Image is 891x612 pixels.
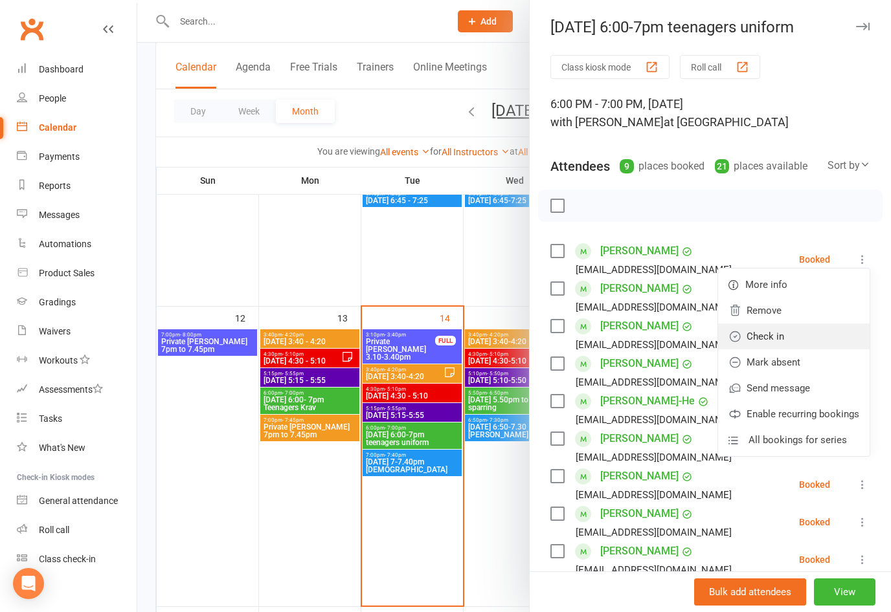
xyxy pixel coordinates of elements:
a: Waivers [17,317,137,346]
a: Dashboard [17,55,137,84]
div: places booked [620,157,705,175]
a: Reports [17,171,137,201]
button: Class kiosk mode [550,55,670,79]
div: places available [715,157,807,175]
div: [EMAIL_ADDRESS][DOMAIN_NAME] [576,486,732,503]
div: Reports [39,180,71,191]
div: Workouts [39,355,78,366]
div: [EMAIL_ADDRESS][DOMAIN_NAME] [576,562,732,578]
div: People [39,93,66,104]
a: Clubworx [16,13,48,45]
button: Roll call [680,55,760,79]
div: Open Intercom Messenger [13,568,44,599]
div: [EMAIL_ADDRESS][DOMAIN_NAME] [576,524,732,541]
div: [EMAIL_ADDRESS][DOMAIN_NAME] [576,374,732,391]
span: All bookings for series [749,432,847,448]
div: Calendar [39,122,76,133]
a: Enable recurring bookings [718,401,870,427]
span: More info [745,277,787,292]
div: [EMAIL_ADDRESS][DOMAIN_NAME] [576,261,732,278]
div: Booked [799,518,830,527]
a: People [17,84,137,113]
div: Sort by [828,157,870,174]
div: Payments [39,151,80,162]
a: Mark absent [718,349,870,375]
div: [EMAIL_ADDRESS][DOMAIN_NAME] [576,336,732,353]
a: [PERSON_NAME] [600,316,679,336]
a: Product Sales [17,259,137,288]
button: Bulk add attendees [694,578,806,606]
div: Dashboard [39,64,84,74]
a: [PERSON_NAME] [600,241,679,261]
a: [PERSON_NAME] [600,428,679,449]
div: Product Sales [39,268,95,278]
div: Gradings [39,297,76,307]
a: Remove [718,298,870,323]
a: Tasks [17,404,137,433]
div: [EMAIL_ADDRESS][DOMAIN_NAME] [576,449,732,466]
div: Booked [799,480,830,489]
a: Assessments [17,375,137,404]
div: Messages [39,210,80,220]
a: [PERSON_NAME] [600,466,679,486]
a: What's New [17,433,137,463]
a: [PERSON_NAME] [600,353,679,374]
a: Send message [718,375,870,401]
div: 9 [620,159,634,173]
a: Messages [17,201,137,230]
a: General attendance kiosk mode [17,486,137,516]
div: General attendance [39,496,118,506]
div: Roll call [39,525,69,535]
a: [PERSON_NAME] [600,278,679,299]
div: Booked [799,255,830,264]
div: Tasks [39,413,62,424]
a: Class kiosk mode [17,545,137,574]
a: [PERSON_NAME]-He [600,391,695,411]
div: Attendees [550,157,610,175]
div: Assessments [39,384,103,395]
div: [DATE] 6:00-7pm teenagers uniform [530,18,891,36]
div: Waivers [39,326,71,336]
a: [PERSON_NAME] [600,541,679,562]
a: Automations [17,230,137,259]
a: Calendar [17,113,137,142]
button: View [814,578,875,606]
div: [EMAIL_ADDRESS][DOMAIN_NAME] [576,299,732,316]
a: Gradings [17,288,137,317]
a: [PERSON_NAME] [600,503,679,524]
div: [EMAIL_ADDRESS][DOMAIN_NAME] [576,411,732,428]
a: Check in [718,323,870,349]
div: Booked [799,555,830,564]
div: Class check-in [39,554,96,564]
div: Automations [39,239,91,249]
a: More info [718,272,870,298]
span: with [PERSON_NAME] [550,115,664,129]
a: Workouts [17,346,137,375]
a: Payments [17,142,137,171]
span: at [GEOGRAPHIC_DATA] [664,115,789,129]
a: All bookings for series [718,427,870,453]
a: Roll call [17,516,137,545]
div: 6:00 PM - 7:00 PM, [DATE] [550,95,870,131]
div: What's New [39,443,85,453]
div: 21 [715,159,729,173]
